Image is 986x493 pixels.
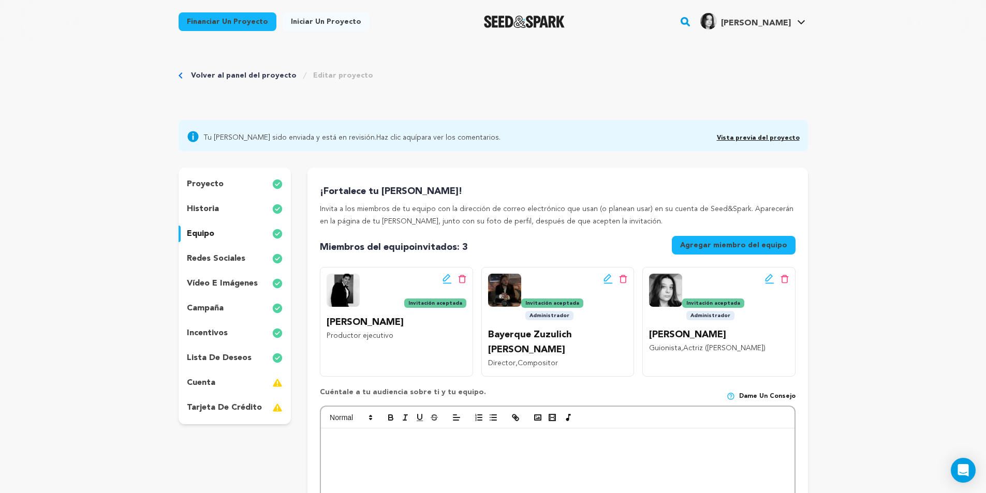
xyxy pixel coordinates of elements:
img: check-circle-full.svg [272,327,283,339]
font: Guionista [649,345,681,352]
img: check-circle-full.svg [272,252,283,265]
font: incentivos [187,329,228,337]
img: check-circle-full.svg [272,277,283,290]
img: warning-full.svg [272,401,283,414]
a: Haz clic aquí [376,134,417,141]
font: Invitación aceptada [408,301,462,306]
a: Editar proyecto [313,70,373,81]
font: historia [187,205,219,213]
a: Perfil de Laura M. [698,11,807,29]
div: Abrir Intercom Messenger [951,458,976,483]
font: Financiar un proyecto [187,18,268,25]
img: f53dd35a1fda60a8.jpg [700,13,717,29]
a: Financiar un proyecto [179,12,276,31]
button: lista de deseos [179,350,291,366]
font: ¡Fortalece tu [PERSON_NAME]! [320,187,462,196]
font: [PERSON_NAME] [649,330,726,339]
font: Iniciar un proyecto [291,18,361,25]
font: , [681,345,683,352]
span: Perfil de Laura M. [698,11,807,33]
img: help-circle.svg [727,392,735,400]
font: equipo [187,230,214,238]
button: vídeo e imágenes [179,275,291,292]
button: equipo [179,226,291,242]
a: Página de inicio de Seed&Spark [484,16,565,28]
img: foto del equipo [488,274,521,307]
img: check-circle-full.svg [272,178,283,190]
a: Vista previa del proyecto [717,135,800,141]
font: Agregar miembro del equipo [680,242,787,249]
button: redes sociales [179,250,291,267]
div: Migaja de pan [179,70,373,81]
font: para ver los comentarios. [417,134,501,141]
img: check-circle-full.svg [272,302,283,315]
font: invitados [415,243,457,252]
font: Dame un consejo [739,393,796,399]
font: Compositor [518,360,558,367]
font: ([PERSON_NAME]) [705,345,766,352]
img: check-circle-full.svg [272,228,283,240]
div: Perfil de Laura M. [700,13,791,29]
img: foto del equipo [649,274,682,307]
font: : 3 [457,243,468,252]
a: Volver al panel del proyecto [191,70,297,81]
img: check-circle-full.svg [272,352,283,364]
font: Invita a los miembros de tu equipo con la dirección de correo electrónico que usan (o planean usa... [320,205,793,225]
font: Invitación aceptada [686,301,740,306]
font: tarjeta de crédito [187,404,262,412]
font: Director [488,360,516,367]
button: incentivos [179,325,291,341]
font: Tu [PERSON_NAME] sido enviada y está en revisión. [203,134,376,141]
font: Editar proyecto [313,72,373,79]
button: tarjeta de crédito [179,399,291,416]
font: lista de deseos [187,354,252,362]
font: vídeo e imágenes [187,279,258,288]
button: Agregar miembro del equipo [672,236,796,255]
a: Iniciar un proyecto [283,12,370,31]
font: proyecto [187,180,224,188]
font: cuenta [187,379,215,387]
font: Invitación aceptada [525,301,579,306]
img: Logotipo de Seed&Spark en modo oscuro [484,16,565,28]
font: campaña [187,304,224,312]
font: redes sociales [187,255,245,263]
font: Cuéntale a tu audiencia sobre ti y tu equipo. [320,389,486,396]
font: Productor ejecutivo [327,332,393,339]
img: warning-full.svg [272,377,283,389]
font: Actriz [683,345,703,352]
img: check-circle-full.svg [272,203,283,215]
font: Administrador [690,313,730,318]
font: Bayerque Zuzulich [PERSON_NAME] [488,330,572,354]
button: historia [179,201,291,217]
button: proyecto [179,176,291,192]
button: cuenta [179,375,291,391]
font: Administrador [529,313,569,318]
font: Miembros del equipo [320,243,415,252]
font: [PERSON_NAME] [327,318,404,327]
button: campaña [179,300,291,317]
font: Volver al panel del proyecto [191,72,297,79]
font: [PERSON_NAME] [721,19,791,27]
img: foto del equipo [327,274,360,307]
font: , [516,360,518,367]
